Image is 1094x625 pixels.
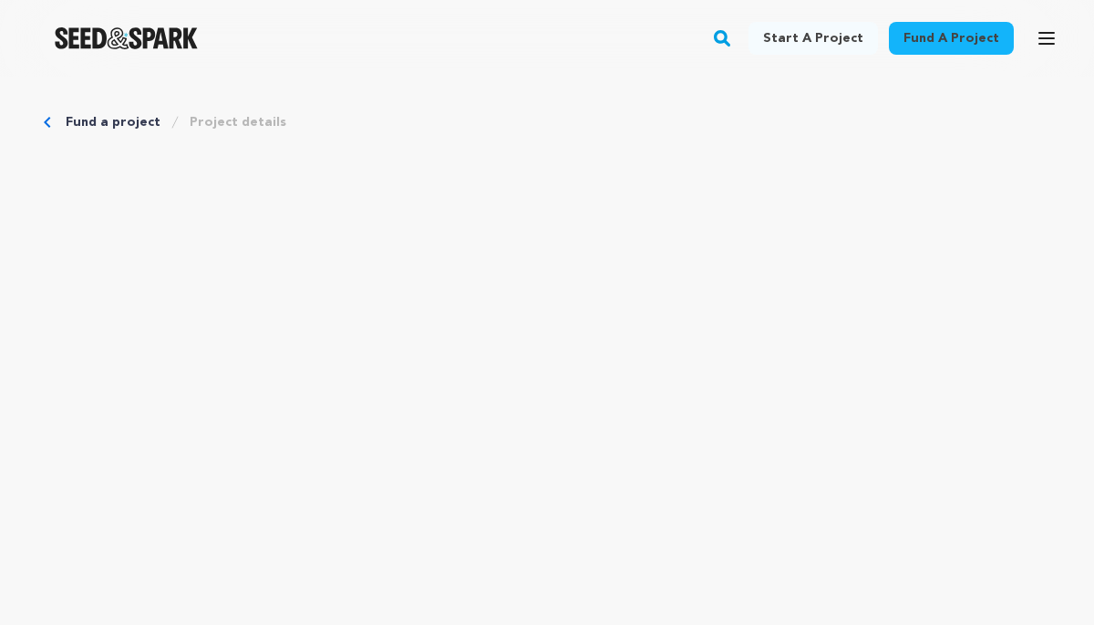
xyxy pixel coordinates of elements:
[66,113,160,131] a: Fund a project
[55,27,198,49] a: Seed&Spark Homepage
[55,27,198,49] img: Seed&Spark Logo Dark Mode
[889,22,1014,55] a: Fund a project
[190,113,286,131] a: Project details
[748,22,878,55] a: Start a project
[44,113,1050,131] div: Breadcrumb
